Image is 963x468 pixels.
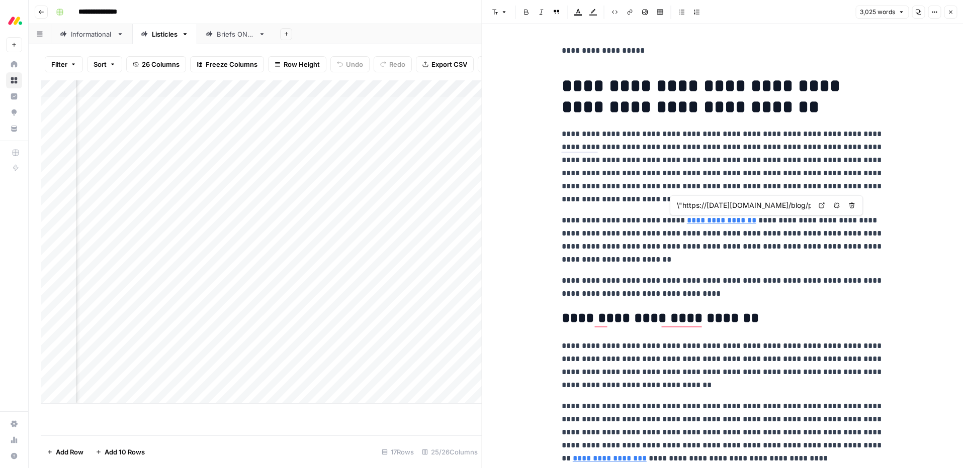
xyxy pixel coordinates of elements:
[416,56,474,72] button: Export CSV
[45,56,83,72] button: Filter
[190,56,264,72] button: Freeze Columns
[142,59,180,69] span: 26 Columns
[268,56,326,72] button: Row Height
[431,59,467,69] span: Export CSV
[374,56,412,72] button: Redo
[6,72,22,88] a: Browse
[330,56,370,72] button: Undo
[126,56,186,72] button: 26 Columns
[6,88,22,104] a: Insights
[346,59,363,69] span: Undo
[51,24,132,44] a: Informational
[41,444,90,460] button: Add Row
[389,59,405,69] span: Redo
[56,447,83,457] span: Add Row
[197,24,274,44] a: Briefs ONLY
[94,59,107,69] span: Sort
[284,59,320,69] span: Row Height
[6,416,22,432] a: Settings
[855,6,909,19] button: 3,025 words
[6,8,22,33] button: Workspace: Monday.com
[105,447,145,457] span: Add 10 Rows
[217,29,254,39] div: Briefs ONLY
[378,444,418,460] div: 17 Rows
[152,29,178,39] div: Listicles
[90,444,151,460] button: Add 10 Rows
[860,8,895,17] span: 3,025 words
[206,59,257,69] span: Freeze Columns
[132,24,197,44] a: Listicles
[418,444,482,460] div: 25/26 Columns
[6,448,22,464] button: Help + Support
[87,56,122,72] button: Sort
[6,12,24,30] img: Monday.com Logo
[6,432,22,448] a: Usage
[6,56,22,72] a: Home
[51,59,67,69] span: Filter
[6,121,22,137] a: Your Data
[71,29,113,39] div: Informational
[6,104,22,121] a: Opportunities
